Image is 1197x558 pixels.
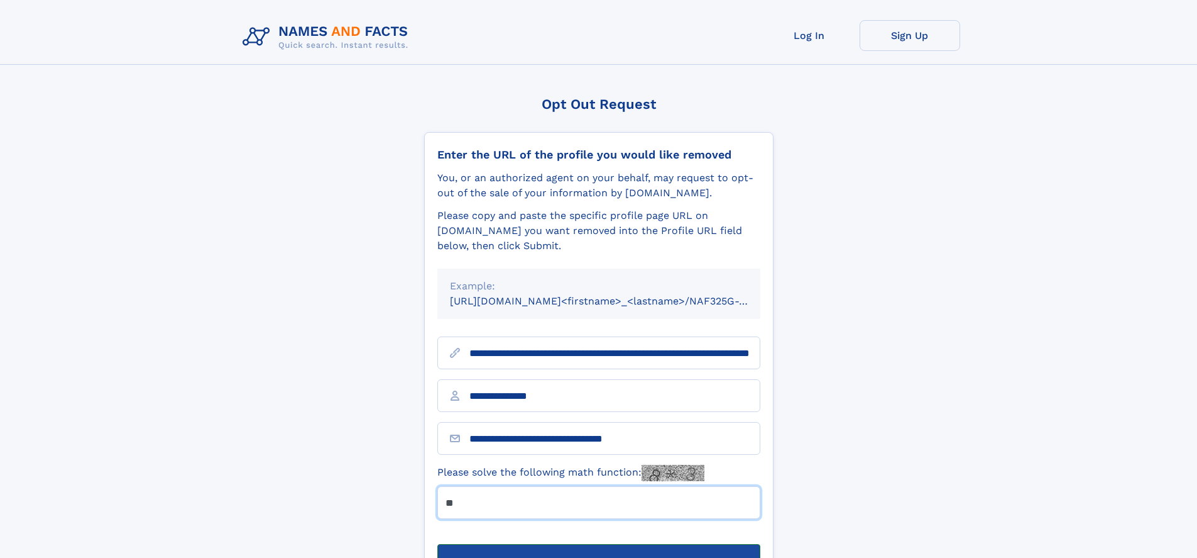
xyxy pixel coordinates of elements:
[759,20,860,51] a: Log In
[437,148,760,162] div: Enter the URL of the profile you would like removed
[437,208,760,254] div: Please copy and paste the specific profile page URL on [DOMAIN_NAME] you want removed into the Pr...
[424,96,773,112] div: Opt Out Request
[450,295,784,307] small: [URL][DOMAIN_NAME]<firstname>_<lastname>/NAF325G-xxxxxxxx
[437,465,704,481] label: Please solve the following math function:
[450,279,748,294] div: Example:
[437,170,760,201] div: You, or an authorized agent on your behalf, may request to opt-out of the sale of your informatio...
[860,20,960,51] a: Sign Up
[238,20,418,54] img: Logo Names and Facts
